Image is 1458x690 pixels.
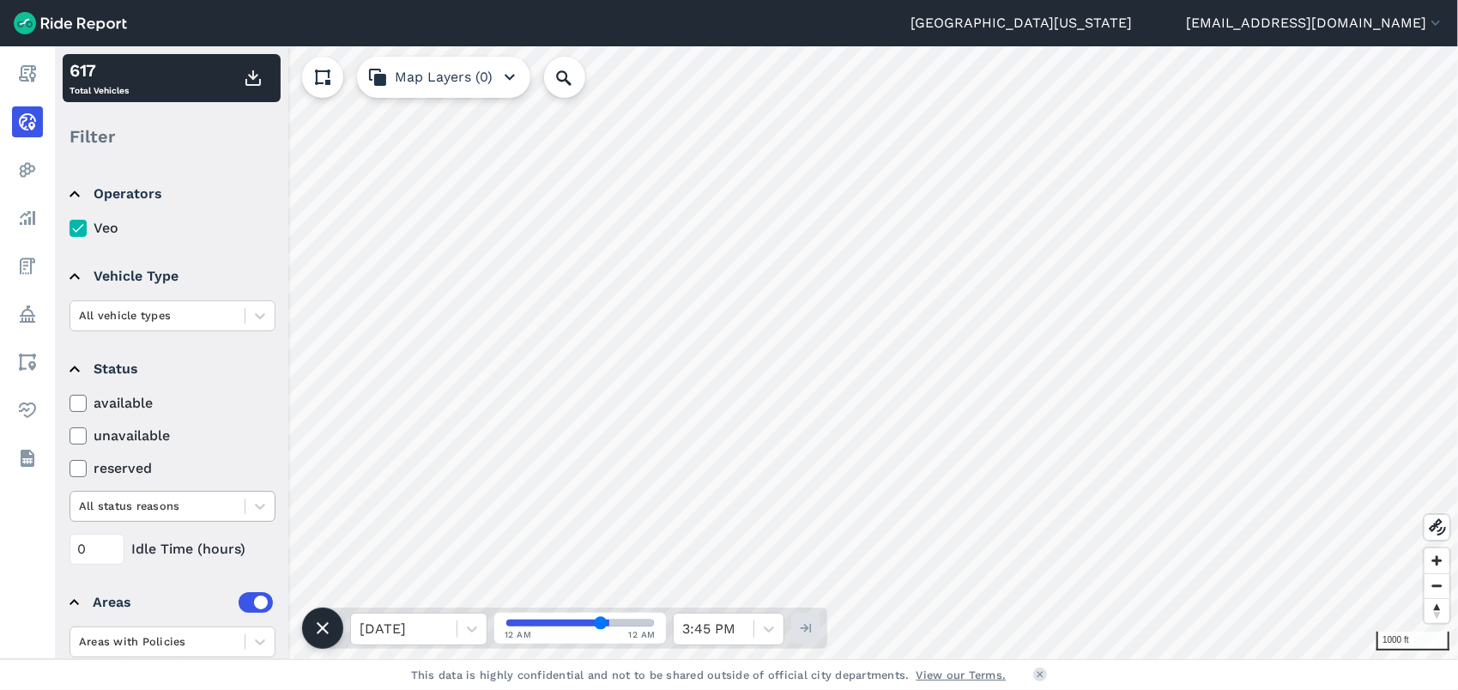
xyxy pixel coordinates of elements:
div: 617 [70,57,129,83]
a: [GEOGRAPHIC_DATA][US_STATE] [910,13,1132,33]
button: Reset bearing to north [1425,598,1449,623]
div: 1000 ft [1376,632,1449,651]
canvas: Map [55,46,1458,659]
summary: Vehicle Type [70,252,273,300]
label: reserved [70,458,275,479]
button: Zoom out [1425,573,1449,598]
label: unavailable [70,426,275,446]
a: Policy [12,299,43,330]
summary: Areas [70,578,273,626]
button: Map Layers (0) [357,57,530,98]
div: Total Vehicles [70,57,129,99]
input: Search Location or Vehicles [544,57,613,98]
a: Heatmaps [12,154,43,185]
button: Zoom in [1425,548,1449,573]
a: Datasets [12,443,43,474]
a: View our Terms. [917,667,1007,683]
summary: Operators [70,170,273,218]
a: Health [12,395,43,426]
a: Areas [12,347,43,378]
div: Areas [93,592,273,613]
div: Filter [63,110,281,163]
button: [EMAIL_ADDRESS][DOMAIN_NAME] [1186,13,1444,33]
div: Idle Time (hours) [70,534,275,565]
summary: Status [70,345,273,393]
span: 12 AM [505,628,532,641]
a: Realtime [12,106,43,137]
label: Veo [70,218,275,239]
img: Ride Report [14,12,127,34]
a: Fees [12,251,43,281]
span: 12 AM [629,628,656,641]
a: Report [12,58,43,89]
a: Analyze [12,203,43,233]
label: available [70,393,275,414]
